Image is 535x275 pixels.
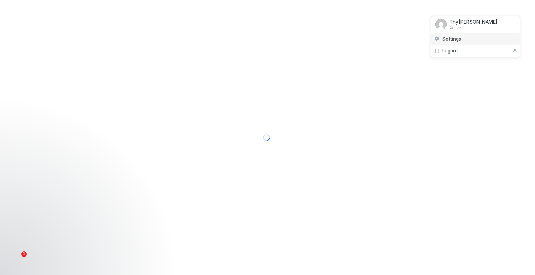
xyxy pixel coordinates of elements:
[442,48,458,54] span: Logout
[449,25,497,30] span: Active
[7,251,24,268] iframe: Intercom live chat
[5,208,145,256] iframe: Intercom notifications message
[442,36,461,42] span: Settings
[449,19,497,25] span: Thy [PERSON_NAME]
[21,251,27,257] span: 1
